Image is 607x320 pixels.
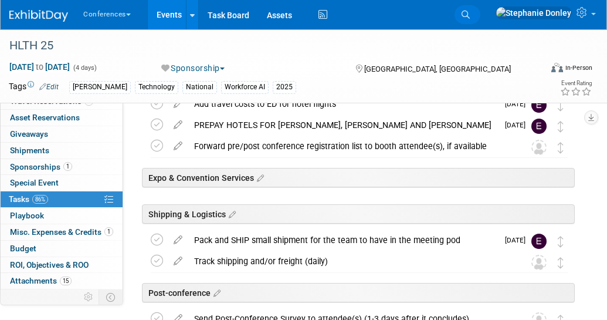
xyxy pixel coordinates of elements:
[565,63,592,72] div: In-Person
[60,277,72,285] span: 15
[188,94,498,114] div: Add travel costs to ED for hotel flights
[364,65,511,73] span: [GEOGRAPHIC_DATA], [GEOGRAPHIC_DATA]
[135,81,178,93] div: Technology
[531,234,547,249] img: Erin Anderson
[1,159,123,175] a: Sponsorships1
[560,80,592,86] div: Event Rating
[39,83,59,91] a: Edit
[558,142,564,153] i: Move task
[10,146,49,155] span: Shipments
[10,244,36,253] span: Budget
[1,224,123,240] a: Misc. Expenses & Credits1
[5,35,534,56] div: HLTH 25
[72,64,97,72] span: (4 days)
[1,241,123,257] a: Budget
[168,141,188,151] a: edit
[188,251,508,271] div: Track shipping and/or freight (daily)
[226,208,236,220] a: Edit sections
[10,113,80,122] span: Asset Reservations
[558,121,564,132] i: Move task
[1,143,123,159] a: Shipments
[79,289,99,305] td: Personalize Event Tab Strip
[168,256,188,267] a: edit
[188,136,508,156] div: Forward pre/post conference registration list to booth attendee(s), if available
[503,61,592,79] div: Event Format
[188,230,498,250] div: Pack and SHIP small shipment for the team to have in the meeting pod
[505,100,531,108] span: [DATE]
[104,227,113,236] span: 1
[10,227,113,237] span: Misc. Expenses & Credits
[1,257,123,273] a: ROI, Objectives & ROO
[1,175,123,191] a: Special Event
[10,129,48,139] span: Giveaways
[558,236,564,247] i: Move task
[9,194,48,204] span: Tasks
[10,162,72,171] span: Sponsorships
[1,208,123,224] a: Playbook
[254,171,264,183] a: Edit sections
[558,257,564,268] i: Move task
[10,260,89,270] span: ROI, Objectives & ROO
[531,140,547,155] img: Unassigned
[168,99,188,109] a: edit
[1,110,123,126] a: Asset Reservations
[188,115,498,135] div: PREPAY HOTELS FOR [PERSON_NAME], [PERSON_NAME] AND [PERSON_NAME]
[9,10,68,22] img: ExhibitDay
[168,235,188,245] a: edit
[34,62,45,72] span: to
[10,178,59,187] span: Special Event
[531,255,547,270] img: Unassigned
[1,273,123,289] a: Attachments15
[1,126,123,142] a: Giveaways
[558,100,564,111] i: Move task
[182,81,217,93] div: National
[1,191,123,207] a: Tasks86%
[505,121,531,129] span: [DATE]
[142,283,575,302] div: Post-conference
[10,211,44,220] span: Playbook
[69,81,131,93] div: [PERSON_NAME]
[211,287,221,298] a: Edit sections
[9,62,70,72] span: [DATE] [DATE]
[531,97,547,113] img: Erin Anderson
[142,168,575,187] div: Expo & Convention Services
[531,119,547,134] img: Erin Anderson
[496,6,572,19] img: Stephanie Donley
[273,81,296,93] div: 2025
[84,97,93,106] span: 1
[168,120,188,130] a: edit
[99,289,123,305] td: Toggle Event Tabs
[32,195,48,204] span: 86%
[505,236,531,244] span: [DATE]
[551,63,563,72] img: Format-Inperson.png
[157,62,229,74] button: Sponsorship
[142,204,575,224] div: Shipping & Logistics
[63,162,72,171] span: 1
[10,276,72,285] span: Attachments
[221,81,269,93] div: Workforce AI
[9,80,59,94] td: Tags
